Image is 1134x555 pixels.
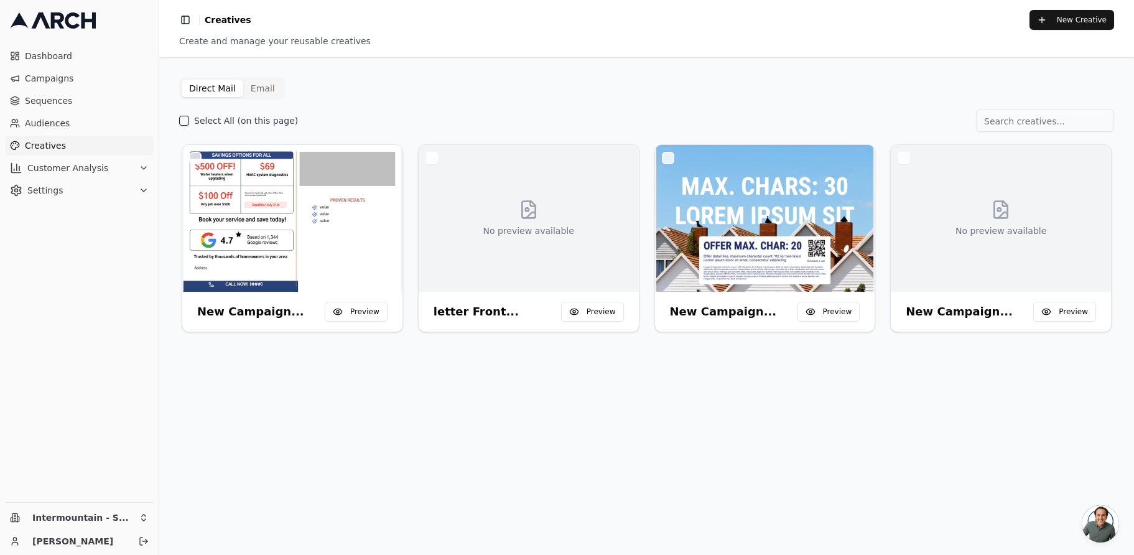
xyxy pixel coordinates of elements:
span: Settings [27,184,134,197]
button: New Creative [1029,10,1114,30]
img: Front creative for New Campaign (Front) [655,145,875,292]
button: Intermountain - Superior Water & Air [5,508,154,528]
button: Settings [5,180,154,200]
a: [PERSON_NAME] [32,535,125,548]
div: Open chat [1082,505,1119,543]
span: Customer Analysis [27,162,134,174]
a: Dashboard [5,46,154,66]
span: Creatives [25,139,149,152]
p: No preview available [485,225,572,237]
button: Customer Analysis [5,158,154,178]
span: Campaigns [25,72,149,85]
h3: letter Front (Default) [434,303,548,320]
button: Preview [1032,302,1096,322]
nav: breadcrumb [205,14,248,26]
a: Creatives [5,136,154,156]
button: Preview [323,302,388,322]
svg: No creative preview [519,200,539,220]
svg: No creative preview [991,200,1011,220]
button: Log out [135,533,152,550]
h3: New Campaign (Front) [670,303,794,320]
a: Sequences [5,91,154,111]
label: Select All (on this page) [194,114,292,127]
span: Creatives [205,14,248,26]
button: Preview [560,302,624,322]
button: Direct Mail [182,80,243,97]
div: Create and manage your reusable creatives [179,35,1114,47]
a: Audiences [5,113,154,133]
p: No preview available [957,225,1044,237]
span: Sequences [25,95,149,107]
button: Email [243,80,281,97]
button: Preview [796,302,860,322]
span: Dashboard [25,50,149,62]
span: Audiences [25,117,149,129]
input: Search creatives... [967,110,1114,132]
span: Intermountain - Superior Water & Air [32,512,134,523]
a: Campaigns [5,68,154,88]
h3: New Campaign (Front) [197,303,321,320]
h3: New Campaign (Front) [906,303,1029,320]
img: Front creative for New Campaign (Front) [182,145,402,292]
